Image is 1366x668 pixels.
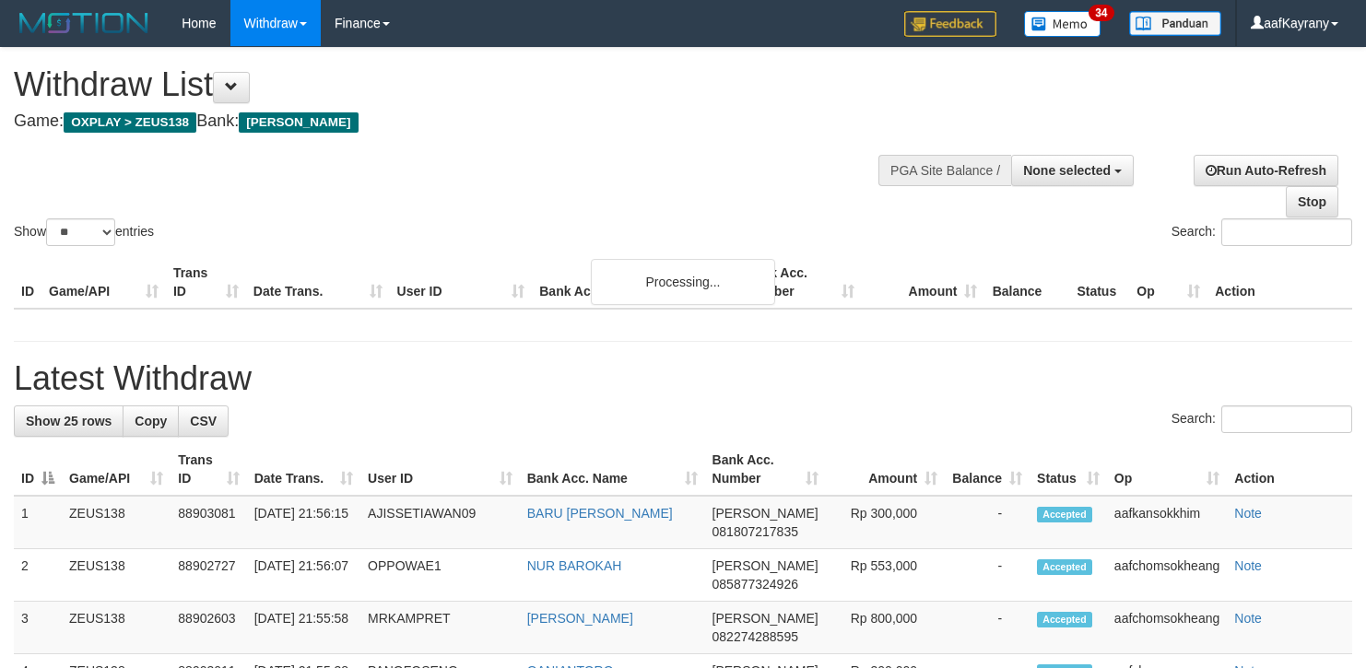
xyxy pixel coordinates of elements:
th: Balance [984,256,1069,309]
td: - [945,496,1030,549]
td: 88902603 [171,602,246,654]
input: Search: [1221,405,1352,433]
label: Show entries [14,218,154,246]
span: Copy 081807217835 to clipboard [712,524,798,539]
td: 3 [14,602,62,654]
select: Showentries [46,218,115,246]
span: Copy 082274288595 to clipboard [712,629,798,644]
span: OXPLAY > ZEUS138 [64,112,196,133]
th: Bank Acc. Name [532,256,737,309]
th: ID: activate to sort column descending [14,443,62,496]
td: [DATE] 21:55:58 [247,602,360,654]
th: ID [14,256,41,309]
a: Run Auto-Refresh [1194,155,1338,186]
span: [PERSON_NAME] [712,506,818,521]
span: Show 25 rows [26,414,112,428]
td: aafchomsokheang [1107,602,1227,654]
td: MRKAMPRET [360,602,520,654]
div: Processing... [591,259,775,305]
span: Accepted [1037,559,1092,575]
span: Copy [135,414,167,428]
td: AJISSETIAWAN09 [360,496,520,549]
span: Copy 085877324926 to clipboard [712,577,798,592]
td: - [945,602,1030,654]
td: 2 [14,549,62,602]
td: [DATE] 21:56:07 [247,549,360,602]
th: Trans ID: activate to sort column ascending [171,443,246,496]
th: Status: activate to sort column ascending [1030,443,1107,496]
th: Date Trans.: activate to sort column ascending [247,443,360,496]
th: Trans ID [166,256,246,309]
th: User ID: activate to sort column ascending [360,443,520,496]
td: ZEUS138 [62,496,171,549]
a: CSV [178,405,229,437]
th: Action [1207,256,1352,309]
td: 88903081 [171,496,246,549]
td: Rp 300,000 [826,496,945,549]
span: 34 [1089,5,1113,21]
td: aafchomsokheang [1107,549,1227,602]
a: Note [1234,558,1262,573]
h1: Latest Withdraw [14,360,1352,397]
th: Game/API: activate to sort column ascending [62,443,171,496]
div: PGA Site Balance / [878,155,1011,186]
span: Accepted [1037,612,1092,627]
h1: Withdraw List [14,66,892,103]
span: [PERSON_NAME] [712,611,818,626]
td: aafkansokkhim [1107,496,1227,549]
span: Accepted [1037,507,1092,522]
th: Amount: activate to sort column ascending [826,443,945,496]
th: Op [1129,256,1207,309]
span: [PERSON_NAME] [712,558,818,573]
a: BARU [PERSON_NAME] [527,506,673,521]
a: [PERSON_NAME] [527,611,633,626]
td: [DATE] 21:56:15 [247,496,360,549]
button: None selected [1011,155,1134,186]
a: NUR BAROKAH [527,558,622,573]
span: None selected [1023,163,1111,178]
td: ZEUS138 [62,602,171,654]
th: Status [1069,256,1129,309]
a: Show 25 rows [14,405,124,437]
img: panduan.png [1129,11,1221,36]
input: Search: [1221,218,1352,246]
h4: Game: Bank: [14,112,892,131]
th: Op: activate to sort column ascending [1107,443,1227,496]
th: Amount [862,256,985,309]
td: - [945,549,1030,602]
td: ZEUS138 [62,549,171,602]
th: Bank Acc. Number [738,256,862,309]
td: Rp 553,000 [826,549,945,602]
label: Search: [1172,405,1352,433]
th: Game/API [41,256,166,309]
th: User ID [390,256,533,309]
th: Balance: activate to sort column ascending [945,443,1030,496]
label: Search: [1172,218,1352,246]
td: 1 [14,496,62,549]
a: Note [1234,611,1262,626]
th: Bank Acc. Number: activate to sort column ascending [705,443,826,496]
a: Note [1234,506,1262,521]
th: Bank Acc. Name: activate to sort column ascending [520,443,705,496]
span: CSV [190,414,217,428]
th: Date Trans. [246,256,390,309]
td: Rp 800,000 [826,602,945,654]
img: Feedback.jpg [904,11,996,37]
td: OPPOWAE1 [360,549,520,602]
img: MOTION_logo.png [14,9,154,37]
span: [PERSON_NAME] [239,112,358,133]
img: Button%20Memo.svg [1024,11,1101,37]
th: Action [1227,443,1352,496]
a: Stop [1286,186,1338,217]
a: Copy [123,405,179,437]
td: 88902727 [171,549,246,602]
